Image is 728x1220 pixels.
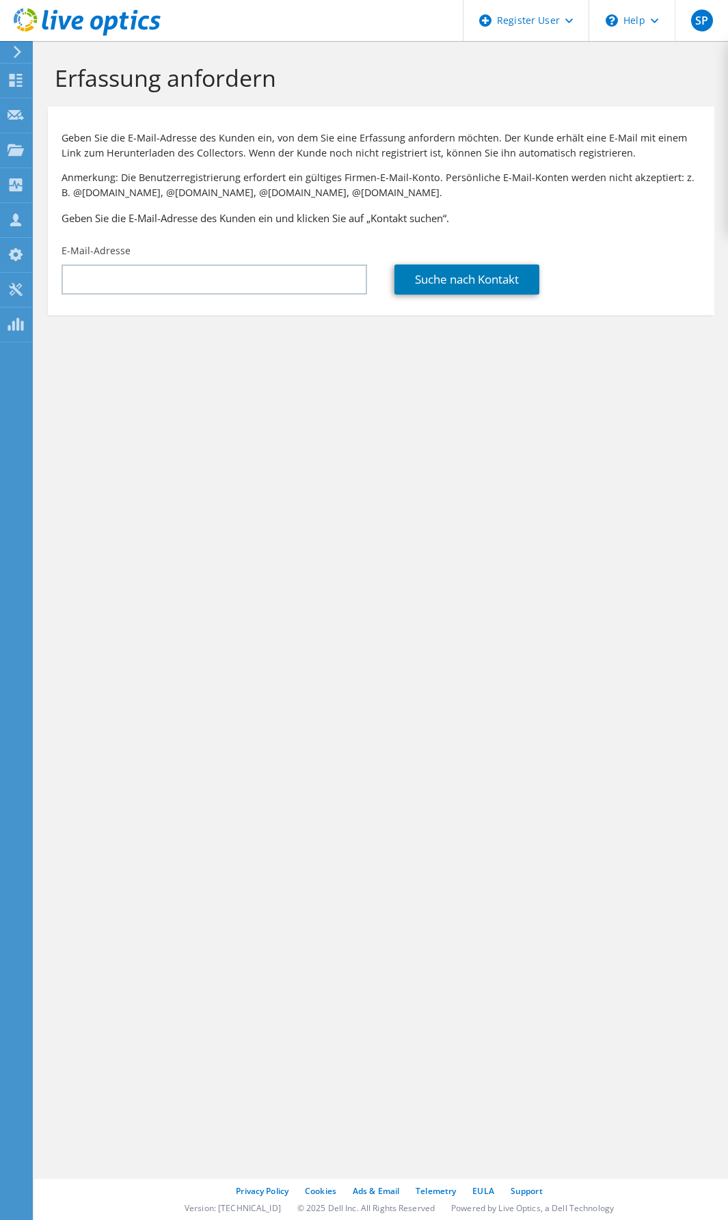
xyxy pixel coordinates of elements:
li: © 2025 Dell Inc. All Rights Reserved [297,1202,435,1214]
p: Geben Sie die E-Mail-Adresse des Kunden ein, von dem Sie eine Erfassung anfordern möchten. Der Ku... [62,131,701,161]
a: Privacy Policy [236,1185,288,1197]
span: SP [691,10,713,31]
a: EULA [472,1185,494,1197]
p: Anmerkung: Die Benutzerregistrierung erfordert ein gültiges Firmen-E-Mail-Konto. Persönliche E-Ma... [62,170,701,200]
a: Ads & Email [353,1185,399,1197]
a: Cookies [305,1185,336,1197]
h1: Erfassung anfordern [55,64,701,92]
h3: Geben Sie die E-Mail-Adresse des Kunden ein und klicken Sie auf „Kontakt suchen“. [62,211,701,226]
li: Powered by Live Optics, a Dell Technology [451,1202,614,1214]
svg: \n [606,14,618,27]
label: E-Mail-Adresse [62,244,131,258]
a: Telemetry [416,1185,456,1197]
a: Support [511,1185,543,1197]
a: Suche nach Kontakt [394,265,539,295]
li: Version: [TECHNICAL_ID] [185,1202,281,1214]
